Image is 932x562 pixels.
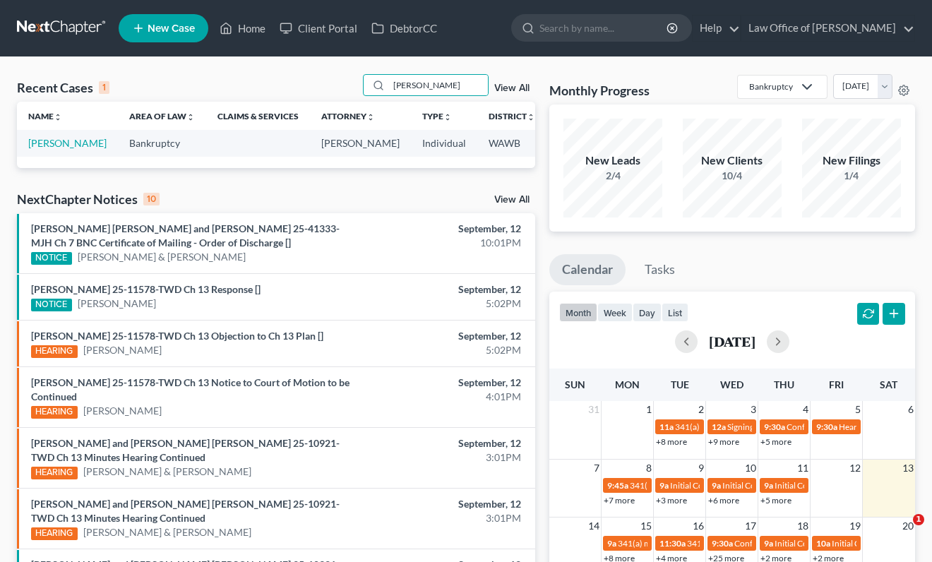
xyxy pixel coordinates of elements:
a: Calendar [549,254,626,285]
span: 341(a) meeting for [PERSON_NAME] [675,421,811,432]
td: [PERSON_NAME] [310,130,411,156]
div: Recent Cases [17,79,109,96]
span: Initial Consultation Appointment [722,480,844,491]
div: September, 12 [367,222,521,236]
a: Districtunfold_more [489,111,535,121]
a: [PERSON_NAME] 25-11578-TWD Ch 13 Notice to Court of Motion to be Continued [31,376,349,402]
span: 3 [749,401,758,418]
div: September, 12 [367,376,521,390]
span: 9:30a [816,421,837,432]
div: HEARING [31,527,78,540]
td: Bankruptcy [118,130,206,156]
span: Signing Appointment Date for [PERSON_NAME] [727,421,904,432]
div: NOTICE [31,299,72,311]
input: Search by name... [389,75,488,95]
a: [PERSON_NAME] and [PERSON_NAME] [PERSON_NAME] 25-10921-TWD Ch 13 Minutes Hearing Continued [31,437,340,463]
span: 1 [645,401,653,418]
a: View All [494,195,530,205]
span: 11:30a [659,538,686,549]
span: 10a [816,538,830,549]
a: +6 more [708,495,739,506]
div: Bankruptcy [749,80,793,92]
div: 1/4 [802,169,901,183]
a: +5 more [760,436,791,447]
div: 3:01PM [367,511,521,525]
a: +9 more [708,436,739,447]
button: week [597,303,633,322]
span: 9 [697,460,705,477]
a: +3 more [656,495,687,506]
a: +8 more [656,436,687,447]
span: 4 [801,401,810,418]
span: 9a [659,480,669,491]
div: September, 12 [367,497,521,511]
a: Typeunfold_more [422,111,452,121]
span: 341(a) meeting for [PERSON_NAME] & [PERSON_NAME] [618,538,829,549]
span: Sat [880,378,897,390]
a: Nameunfold_more [28,111,62,121]
span: New Case [148,23,195,34]
div: September, 12 [367,282,521,297]
span: 5 [854,401,862,418]
a: Attorneyunfold_more [321,111,375,121]
div: 2/4 [563,169,662,183]
a: [PERSON_NAME] 25-11578-TWD Ch 13 Objection to Ch 13 Plan [] [31,330,323,342]
span: Thu [774,378,794,390]
span: Initial Consultation Appointment [670,480,791,491]
input: Search by name... [539,15,669,41]
span: 341(a) meeting for [PERSON_NAME] & [PERSON_NAME] [687,538,898,549]
span: 19 [848,518,862,534]
a: +5 more [760,495,791,506]
span: 9:45a [607,480,628,491]
span: 12a [712,421,726,432]
span: 14 [587,518,601,534]
span: 11a [659,421,674,432]
span: Mon [615,378,640,390]
a: [PERSON_NAME] & [PERSON_NAME] [78,250,246,264]
i: unfold_more [54,113,62,121]
a: [PERSON_NAME] 25-11578-TWD Ch 13 Response [] [31,283,261,295]
a: Law Office of [PERSON_NAME] [741,16,914,41]
a: Area of Lawunfold_more [129,111,195,121]
a: +7 more [604,495,635,506]
div: New Clients [683,153,782,169]
a: DebtorCC [364,16,444,41]
i: unfold_more [186,113,195,121]
a: [PERSON_NAME] & [PERSON_NAME] [83,525,251,539]
span: Wed [720,378,743,390]
div: HEARING [31,345,78,358]
span: 13 [901,460,915,477]
a: Client Portal [273,16,364,41]
a: Home [213,16,273,41]
a: [PERSON_NAME] [28,137,107,149]
span: 2 [697,401,705,418]
a: [PERSON_NAME] and [PERSON_NAME] [PERSON_NAME] 25-10921-TWD Ch 13 Minutes Hearing Continued [31,498,340,524]
div: NOTICE [31,252,72,265]
div: September, 12 [367,436,521,450]
div: 3:01PM [367,450,521,465]
a: View All [494,83,530,93]
span: 10 [743,460,758,477]
span: Sun [565,378,585,390]
span: 9a [712,480,721,491]
span: Initial Consultation Appointment [775,538,896,549]
span: 1 [913,514,924,525]
span: 7 [592,460,601,477]
span: 15 [639,518,653,534]
div: 10/4 [683,169,782,183]
span: Fri [829,378,844,390]
span: 16 [691,518,705,534]
td: WAWB [477,130,546,156]
button: month [559,303,597,322]
i: unfold_more [443,113,452,121]
span: Tue [671,378,689,390]
a: Help [693,16,740,41]
iframe: Intercom live chat [884,514,918,548]
a: [PERSON_NAME] [83,343,162,357]
span: Initial Consultation Appointment [775,480,896,491]
span: 18 [796,518,810,534]
a: Tasks [632,254,688,285]
span: 11 [796,460,810,477]
div: September, 12 [367,329,521,343]
span: 9:30a [764,421,785,432]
